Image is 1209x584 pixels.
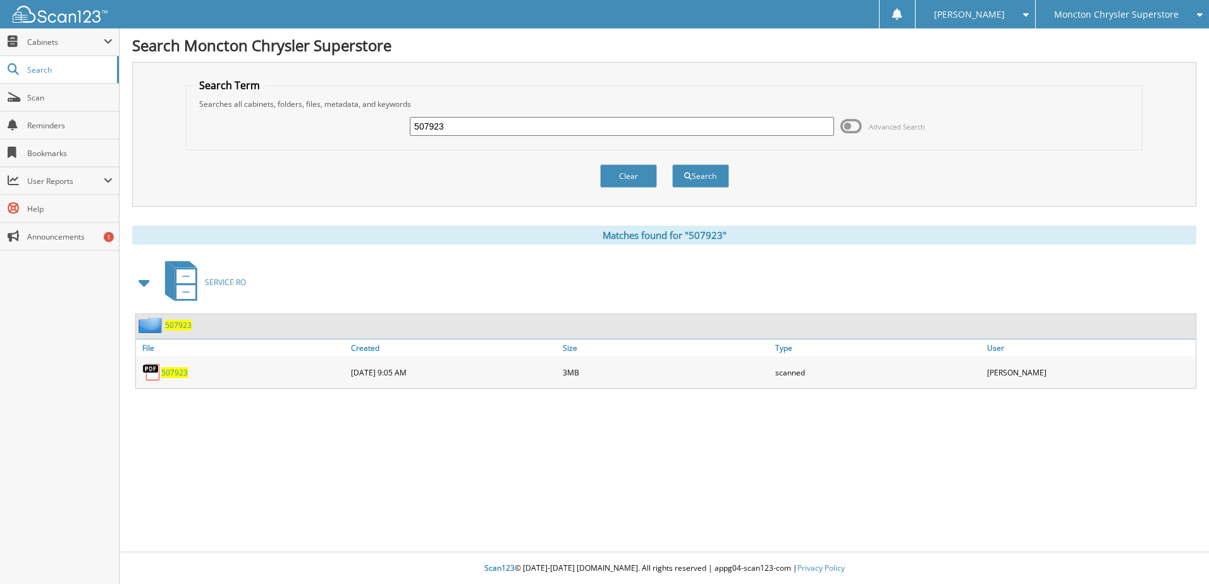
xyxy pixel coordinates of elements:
a: User [984,339,1196,356]
span: Search [27,64,111,75]
span: Moncton Chrysler Superstore [1054,11,1179,18]
div: 1 [104,232,114,242]
div: [DATE] 9:05 AM [348,360,560,385]
a: Privacy Policy [797,563,845,573]
h1: Search Moncton Chrysler Superstore [132,35,1196,56]
img: PDF.png [142,363,161,382]
iframe: Chat Widget [1146,523,1209,584]
a: 507923 [165,320,192,331]
span: Scan123 [484,563,515,573]
div: 3MB [560,360,771,385]
button: Search [672,164,729,188]
a: Size [560,339,771,356]
a: Type [772,339,984,356]
div: Matches found for "507923" [132,226,1196,245]
button: Clear [600,164,657,188]
span: User Reports [27,176,104,186]
legend: Search Term [193,78,266,92]
span: Announcements [27,231,113,242]
div: scanned [772,360,984,385]
div: © [DATE]-[DATE] [DOMAIN_NAME]. All rights reserved | appg04-scan123-com | [120,553,1209,584]
span: Reminders [27,120,113,131]
span: [PERSON_NAME] [934,11,1005,18]
img: scan123-logo-white.svg [13,6,107,23]
a: Created [348,339,560,356]
span: Bookmarks [27,148,113,159]
span: Cabinets [27,37,104,47]
div: Searches all cabinets, folders, files, metadata, and keywords [193,99,1136,109]
span: Help [27,204,113,214]
span: Scan [27,92,113,103]
a: File [136,339,348,356]
span: SERVICE RO [205,277,246,288]
a: 507923 [161,367,188,378]
img: folder2.png [138,317,165,333]
span: Advanced Search [869,122,925,131]
div: [PERSON_NAME] [984,360,1196,385]
a: SERVICE RO [157,257,246,307]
